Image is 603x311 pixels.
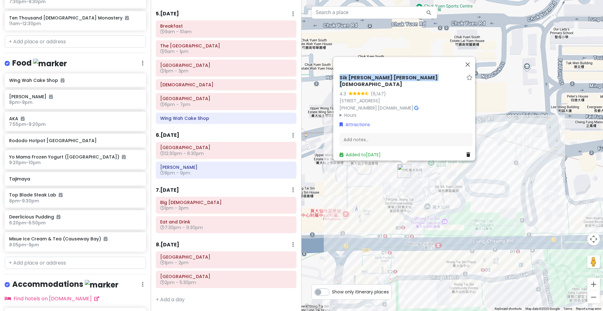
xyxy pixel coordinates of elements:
[371,90,386,97] div: (6,147)
[122,155,126,159] i: Added to itinerary
[340,111,473,118] summary: Hours
[160,96,292,101] h6: Hong Kong Park
[160,164,292,170] h6: Yakitori Kobako
[9,138,141,143] h6: Rododo Hotpot [GEOGRAPHIC_DATA]
[460,57,475,72] button: Close
[160,254,292,260] h6: Kowloon Park
[9,78,141,83] h6: Wing Wah Cake Shop
[156,242,179,248] h6: 8 . [DATE]
[340,74,473,118] div: · ·
[340,90,349,97] div: 4.3
[9,154,141,160] h6: Yo Mama Frozen Yogurt ([GEOGRAPHIC_DATA])
[12,58,67,68] h4: Food
[303,303,324,311] img: Google
[9,198,39,204] span: 8pm - 9:30pm
[160,48,188,55] span: 11am - 1pm
[9,176,141,182] h6: Tajimaya
[340,105,377,111] a: [PHONE_NUMBER]
[12,279,118,290] h4: Accommodations
[563,307,572,310] a: Terms (opens in new tab)
[160,68,188,74] span: 1pm - 3pm
[160,23,292,29] h6: Breakfast
[378,105,413,111] a: [DOMAIN_NAME]
[160,279,196,286] span: 2pm - 5:30pm
[21,116,24,121] i: Added to itinerary
[160,170,190,176] span: 8pm - 9pm
[160,205,188,211] span: 1pm - 3pm
[156,11,179,17] h6: 5 . [DATE]
[587,291,600,303] button: Zoom out
[466,74,473,81] a: Star place
[466,151,473,158] a: Delete place
[156,132,179,139] h6: 6 . [DATE]
[9,242,39,248] span: 8:05pm - 9pm
[160,274,292,279] h6: K11 Art Mall
[340,151,381,158] a: Added to[DATE]
[303,303,324,311] a: Open this area in Google Maps (opens a new window)
[5,35,146,48] input: + Add place or address
[9,121,46,127] span: 7:55pm - 9:20pm
[156,296,185,303] a: + Add a day
[33,59,67,68] img: marker
[125,16,129,20] i: Added to itinerary
[9,159,41,166] span: 9:20pm - 10pm
[587,278,600,291] button: Zoom in
[9,116,141,121] h6: AKA
[495,307,522,311] button: Keyboard shortcuts
[340,74,464,88] h6: Sik [PERSON_NAME] [PERSON_NAME][DEMOGRAPHIC_DATA]
[9,236,141,242] h6: Mixue Ice Cream & Tea (Causeway Bay)
[156,187,179,194] h6: 7 . [DATE]
[160,82,292,88] h6: Man Mo Temple
[160,29,192,35] span: 9am - 10am
[414,105,418,110] i: Google Maps
[9,220,46,226] span: 6:20pm - 6:50pm
[397,164,411,178] div: Sik Sik Yuen Wong Tai Sin Temple
[85,280,118,290] img: marker
[9,214,141,220] h6: Deerlicious Pudding
[525,307,560,310] span: Map data ©2025 Google
[104,237,107,241] i: Added to itinerary
[9,20,41,27] span: 11am - 12:30pm
[576,307,601,310] a: Report a map error
[49,94,53,99] i: Added to itinerary
[160,62,292,68] h6: Victoria Peak
[160,260,188,266] span: 1pm - 2pm
[160,224,203,231] span: 7:30pm - 9:30pm
[160,150,204,157] span: 12:30pm - 6:30pm
[340,121,370,128] a: Attractions
[61,78,64,83] i: Added to itinerary
[332,288,389,295] span: Show only itinerary places
[160,43,292,49] h6: The Victoria Peak
[9,192,141,198] h6: Top Blade Steak Lab
[160,115,292,121] h6: Wing Wah Cake Shop
[59,193,62,197] i: Added to itinerary
[160,145,292,150] h6: Hong Kong Disneyland
[9,15,141,21] h6: Ten Thousand [DEMOGRAPHIC_DATA] Monastery
[57,215,60,219] i: Added to itinerary
[160,101,190,108] span: 6pm - 7pm
[587,255,600,268] button: Drag Pegman onto the map to open Street View
[160,219,292,225] h6: Eat and Drink
[160,200,292,205] h6: Big buddha
[9,94,141,99] h6: [PERSON_NAME]
[312,6,437,19] input: Search a place
[9,99,32,105] span: 8pm - 9pm
[340,133,473,146] div: Add notes...
[587,233,600,245] button: Map camera controls
[340,97,380,104] a: [STREET_ADDRESS]
[5,257,146,269] input: + Add place or address
[5,295,99,302] a: Find hotels on [DOMAIN_NAME]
